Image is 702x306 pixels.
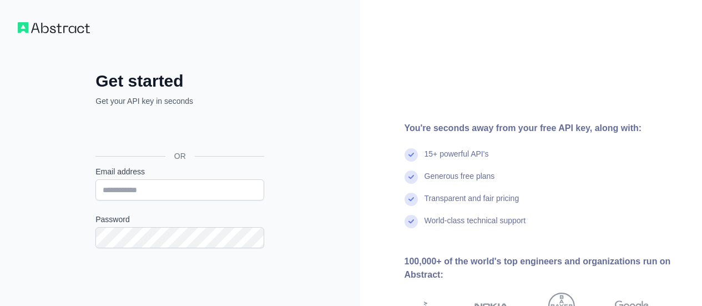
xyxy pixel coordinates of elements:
[405,255,685,282] div: 100,000+ of the world's top engineers and organizations run on Abstract:
[95,71,264,91] h2: Get started
[425,193,519,215] div: Transparent and fair pricing
[95,166,264,177] label: Email address
[425,148,489,170] div: 15+ powerful API's
[425,215,526,237] div: World-class technical support
[405,148,418,162] img: check mark
[405,215,418,228] img: check mark
[405,193,418,206] img: check mark
[405,122,685,135] div: You're seconds away from your free API key, along with:
[405,170,418,184] img: check mark
[95,262,264,305] iframe: reCAPTCHA
[90,119,267,143] iframe: Kirjaudu Google-tilillä -painike
[95,96,264,107] p: Get your API key in seconds
[165,151,195,162] span: OR
[425,170,495,193] div: Generous free plans
[18,22,90,33] img: Workflow
[95,214,264,225] label: Password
